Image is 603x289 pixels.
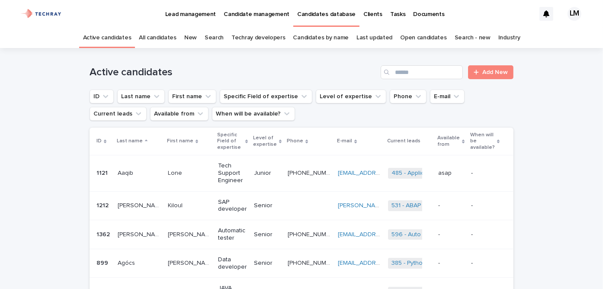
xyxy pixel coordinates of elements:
[184,28,197,48] a: New
[471,260,500,267] p: -
[168,168,184,177] p: Lone
[387,136,420,146] p: Current leads
[117,136,143,146] p: Last name
[90,90,114,103] button: ID
[338,202,483,209] a: [PERSON_NAME][EMAIL_ADDRESS][DOMAIN_NAME]
[455,28,491,48] a: Search - new
[293,28,349,48] a: Candidates by name
[139,28,176,48] a: All candidates
[218,227,247,242] p: Automatic tester
[437,133,460,149] p: Available from
[168,229,213,238] p: [PERSON_NAME]
[150,107,208,121] button: Available from
[212,107,295,121] button: When will be available?
[471,202,500,209] p: -
[400,28,446,48] a: Open candidates
[390,90,427,103] button: Phone
[96,258,110,267] p: 899
[338,231,436,238] a: [EMAIL_ADDRESS][DOMAIN_NAME]
[231,28,285,48] a: Techray developers
[218,256,247,271] p: Data developer
[430,90,465,103] button: E-mail
[337,136,352,146] p: E-mail
[338,170,436,176] a: [EMAIL_ADDRESS][DOMAIN_NAME]
[288,170,339,176] a: [PHONE_NUMBER]
[218,199,247,213] p: SAP developer
[254,170,281,177] p: Junior
[217,130,243,152] p: Specific Field of expertise
[391,202,494,209] a: 531 - ABAP Entwickler Berater-Senior
[118,200,163,209] p: [PERSON_NAME]
[438,200,442,209] p: -
[90,191,513,220] tr: 12121212 [PERSON_NAME][PERSON_NAME] KiloulKiloul SAP developerSenior [PERSON_NAME][EMAIL_ADDRESS]...
[498,28,520,48] a: Industry
[254,202,281,209] p: Senior
[118,168,135,177] p: Aaqib
[391,170,544,177] a: 485 - Application Support Engineer (SAP MOM) -Medior
[90,66,377,79] h1: Active candidates
[356,28,392,48] a: Last updated
[254,260,281,267] p: Senior
[96,168,109,177] p: 1121
[438,258,442,267] p: -
[287,136,303,146] p: Phone
[167,136,193,146] p: First name
[316,90,386,103] button: Level of expertise
[470,130,495,152] p: When will be available?
[438,229,442,238] p: -
[391,260,517,267] a: 385 - Python fejlesztő (medior/senior)-Medior
[471,170,500,177] p: -
[96,200,110,209] p: 1212
[83,28,132,48] a: Active candidates
[288,231,339,238] a: [PHONE_NUMBER]
[391,231,459,238] a: 596 - Auto tester-Senior
[168,258,213,267] p: [PERSON_NAME]
[168,90,216,103] button: First name
[253,133,277,149] p: Level of expertise
[205,28,224,48] a: Search
[96,229,112,238] p: 1362
[482,69,508,75] span: Add New
[118,229,163,238] p: [PERSON_NAME]
[254,231,281,238] p: Senior
[438,168,453,177] p: asap
[471,231,500,238] p: -
[118,258,137,267] p: Agócs
[90,220,513,249] tr: 13621362 [PERSON_NAME][PERSON_NAME] [PERSON_NAME][PERSON_NAME] Automatic testerSenior[PHONE_NUMBE...
[218,162,247,184] p: Tech Support Engineer
[381,65,463,79] input: Search
[338,260,436,266] a: [EMAIL_ADDRESS][DOMAIN_NAME]
[288,260,339,266] a: [PHONE_NUMBER]
[90,155,513,191] tr: 11211121 AaqibAaqib LoneLone Tech Support EngineerJunior[PHONE_NUMBER] [EMAIL_ADDRESS][DOMAIN_NAM...
[117,90,165,103] button: Last name
[17,5,65,22] img: xG6Muz3VQV2JDbePcW7p
[96,136,102,146] p: ID
[468,65,513,79] a: Add New
[90,249,513,278] tr: 899899 AgócsAgócs [PERSON_NAME][PERSON_NAME] Data developerSenior[PHONE_NUMBER] [EMAIL_ADDRESS][D...
[168,200,184,209] p: Kiloul
[90,107,147,121] button: Current leads
[568,7,581,21] div: LM
[220,90,312,103] button: Specific Field of expertise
